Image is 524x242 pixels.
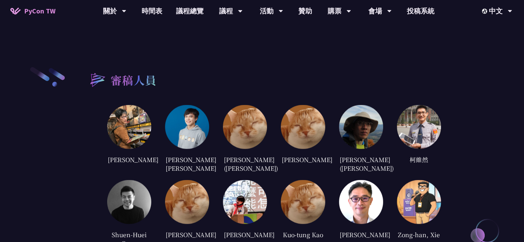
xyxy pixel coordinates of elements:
img: default.0dba411.jpg [165,180,209,224]
div: [PERSON_NAME] ([PERSON_NAME]) [223,154,267,173]
img: default.0dba411.jpg [281,105,325,149]
div: Zong-han, Xie [397,229,441,239]
div: [PERSON_NAME] ([PERSON_NAME]) [339,154,383,173]
div: Kuo-tung Kao [281,229,325,239]
img: d0223f4f332c07bbc4eacc3daa0b50af.jpg [339,180,383,224]
img: 474439d49d7dff4bbb1577ca3eb831a2.jpg [397,180,441,224]
div: [PERSON_NAME] [339,229,383,239]
div: 柯維然 [397,154,441,164]
img: default.0dba411.jpg [223,105,267,149]
div: [PERSON_NAME] [107,154,151,164]
a: PyCon TW [3,2,62,20]
img: default.0dba411.jpg [281,180,325,224]
img: 0ef73766d8c3fcb0619c82119e72b9bb.jpg [223,180,267,224]
img: heading-bullet [83,66,111,92]
div: [PERSON_NAME] [PERSON_NAME] [165,154,209,173]
span: PyCon TW [24,6,55,16]
h2: 審稿人員 [111,71,157,88]
img: Locale Icon [482,9,489,14]
img: eb8f9b31a5f40fbc9a4405809e126c3f.jpg [165,105,209,149]
div: [PERSON_NAME] [165,229,209,239]
div: [PERSON_NAME] [223,229,267,239]
div: [PERSON_NAME] [281,154,325,164]
img: 5b816cddee2d20b507d57779bce7e155.jpg [107,180,151,224]
img: 556a545ec8e13308227429fdb6de85d1.jpg [397,105,441,149]
img: Home icon of PyCon TW 2025 [10,8,21,14]
img: 33cae1ec12c9fa3a44a108271202f9f1.jpg [339,105,383,149]
img: 25c07452fc50a232619605b3e350791e.jpg [107,105,151,149]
